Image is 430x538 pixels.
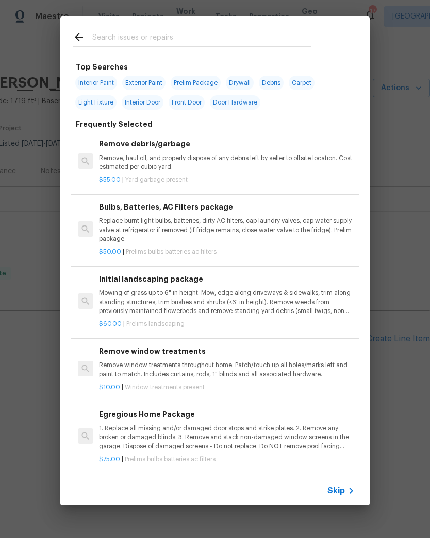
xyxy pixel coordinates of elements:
[99,321,122,327] span: $60.00
[99,154,355,171] p: Remove, haul off, and properly dispose of any debris left by seller to offsite location. Cost est...
[92,31,311,46] input: Search issues or repairs
[259,76,284,90] span: Debris
[76,118,153,130] h6: Frequently Selected
[99,456,120,462] span: $75.00
[99,138,355,149] h6: Remove debris/garbage
[126,321,185,327] span: Prelims landscaping
[75,76,117,90] span: Interior Paint
[226,76,254,90] span: Drywall
[210,95,260,110] span: Door Hardware
[122,95,163,110] span: Interior Door
[169,95,205,110] span: Front Door
[76,61,128,73] h6: Top Searches
[122,76,166,90] span: Exterior Paint
[99,424,355,450] p: 1. Replace all missing and/or damaged door stops and strike plates. 2. Remove any broken or damag...
[99,217,355,243] p: Replace burnt light bulbs, batteries, dirty AC filters, cap laundry valves, cap water supply valv...
[99,384,120,390] span: $10.00
[125,456,216,462] span: Prelims bulbs batteries ac filters
[99,177,121,183] span: $55.00
[99,176,355,184] p: |
[99,249,121,255] span: $50.00
[125,177,188,183] span: Yard garbage present
[99,361,355,378] p: Remove window treatments throughout home. Patch/touch up all holes/marks left and paint to match....
[99,273,355,285] h6: Initial landscaping package
[327,485,345,496] span: Skip
[99,248,355,256] p: |
[75,95,117,110] span: Light Fixture
[126,249,217,255] span: Prelims bulbs batteries ac filters
[99,409,355,420] h6: Egregious Home Package
[289,76,315,90] span: Carpet
[125,384,205,390] span: Window treatments present
[99,383,355,392] p: |
[99,320,355,328] p: |
[99,455,355,464] p: |
[99,289,355,315] p: Mowing of grass up to 6" in height. Mow, edge along driveways & sidewalks, trim along standing st...
[99,201,355,213] h6: Bulbs, Batteries, AC Filters package
[99,345,355,357] h6: Remove window treatments
[171,76,221,90] span: Prelim Package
